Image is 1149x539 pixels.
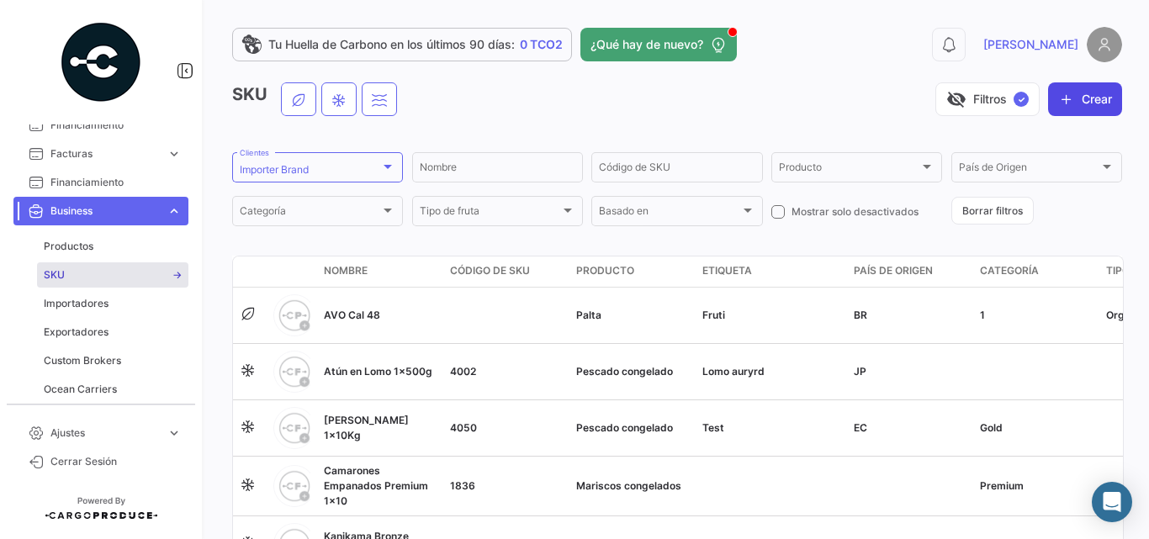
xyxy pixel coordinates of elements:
[324,414,409,441] span: Calamar Anillo 1x10Kg
[576,420,689,436] div: Pescado congelado
[702,365,765,378] span: Lomo auryrd
[576,478,689,494] div: Mariscos congelados
[324,464,428,507] span: Camarones Empanados Premium 1x10
[50,203,160,219] span: Business
[450,479,475,492] span: 1836
[450,263,530,278] span: Código de SKU
[50,175,182,190] span: Financiamiento
[37,377,188,402] a: Ocean Carriers
[854,421,867,434] span: EC
[50,454,182,469] span: Cerrar Sesión
[420,208,560,219] span: Tipo de fruta
[946,89,966,109] span: visibility_off
[450,365,476,378] span: 4002
[264,295,325,336] img: cp-placeholder.png
[167,146,182,161] span: expand_more
[1106,309,1145,321] span: Organic
[1092,482,1132,522] div: Abrir Intercom Messenger
[696,256,847,287] datatable-header-cell: Etiqueta
[264,351,325,392] img: cf-placeholder.png
[980,309,985,321] span: 1
[37,262,188,288] a: SKU
[980,421,1003,434] span: Gold
[569,256,696,287] datatable-header-cell: Producto
[951,197,1034,225] button: Borrar filtros
[1087,27,1122,62] img: placeholder-user.png
[317,256,443,287] datatable-header-cell: Nombre
[980,263,1039,278] span: Categoría
[59,20,143,104] img: powered-by.png
[576,308,689,323] div: Palta
[268,36,515,53] span: Tu Huella de Carbono en los últimos 90 días:
[240,163,309,176] mat-select-trigger: Importer Brand
[240,208,380,219] span: Categoría
[779,164,919,176] span: Producto
[1014,92,1029,107] span: ✓
[13,168,188,197] a: Financiamiento
[324,263,368,278] span: Nombre
[167,203,182,219] span: expand_more
[44,267,65,283] span: SKU
[44,353,121,368] span: Custom Brokers
[702,263,752,278] span: Etiqueta
[37,234,188,259] a: Productos
[322,83,356,115] button: Frozen
[50,425,160,441] span: Ajustes
[264,408,325,448] img: cf-placeholder.png
[580,28,737,61] button: ¿Qué hay de nuevo?
[37,320,188,345] a: Exportadores
[702,309,725,321] span: Fruti
[959,164,1099,176] span: País de Origen
[576,364,689,379] div: Pescado congelado
[980,479,1024,492] span: Premium
[702,421,724,434] span: Test
[792,204,919,219] span: Mostrar solo desactivados
[167,425,182,441] span: expand_more
[854,263,933,278] span: País de Origen
[282,83,315,115] button: Fresh
[44,239,93,254] span: Productos
[576,263,634,278] span: Producto
[50,118,182,133] span: Financiamiento
[324,309,380,321] span: AVO Cal 48
[232,28,572,61] a: Tu Huella de Carbono en los últimos 90 días:0 TCO2
[13,111,188,140] a: Financiamiento
[363,83,396,115] button: Dry
[450,421,477,434] span: 4050
[520,36,563,53] span: 0 TCO2
[854,365,866,378] span: JP
[232,82,416,116] h3: SKU
[37,291,188,316] a: Importadores
[590,36,703,53] span: ¿Qué hay de nuevo?
[37,348,188,373] a: Custom Brokers
[44,382,117,397] span: Ocean Carriers
[599,208,739,219] span: Basado en
[50,146,160,161] span: Facturas
[1048,82,1122,116] button: Crear
[854,309,867,321] span: BR
[233,256,267,287] datatable-header-cell: loadType
[267,256,317,287] datatable-header-cell: photo
[935,82,1040,116] button: visibility_offFiltros✓
[973,256,1099,287] datatable-header-cell: Categoría
[443,256,569,287] datatable-header-cell: Código de SKU
[44,296,109,311] span: Importadores
[264,466,325,506] img: cf-placeholder.png
[847,256,973,287] datatable-header-cell: País de Origen
[324,365,432,378] span: Atún en Lomo 1x500g
[44,325,109,340] span: Exportadores
[983,36,1078,53] span: [PERSON_NAME]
